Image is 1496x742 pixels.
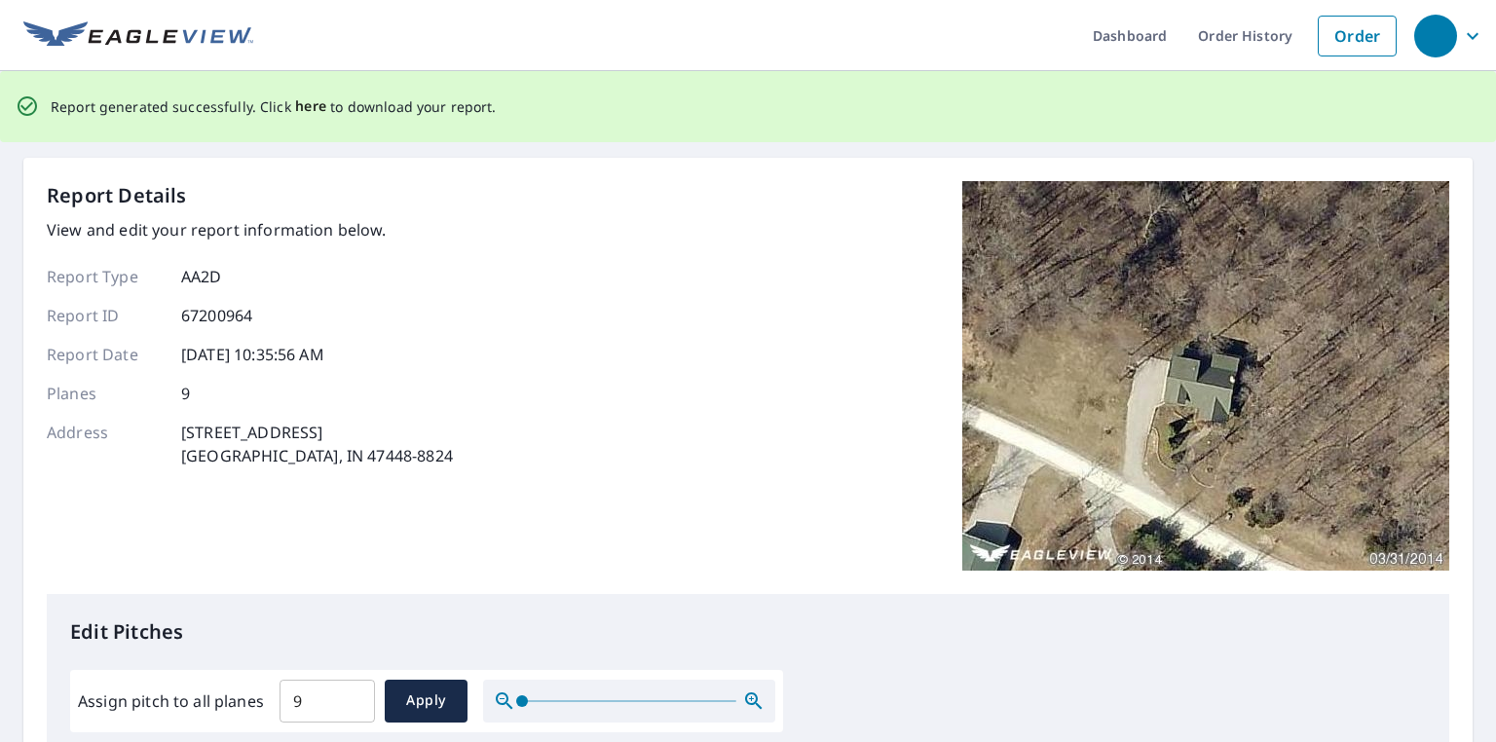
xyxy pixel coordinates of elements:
[47,421,164,467] p: Address
[181,343,324,366] p: [DATE] 10:35:56 AM
[23,21,253,51] img: EV Logo
[70,617,1426,647] p: Edit Pitches
[295,94,327,119] button: here
[181,304,252,327] p: 67200964
[47,181,187,210] p: Report Details
[181,265,222,288] p: AA2D
[47,265,164,288] p: Report Type
[181,382,190,405] p: 9
[47,218,453,241] p: View and edit your report information below.
[47,382,164,405] p: Planes
[400,688,452,713] span: Apply
[47,304,164,327] p: Report ID
[78,689,264,713] label: Assign pitch to all planes
[51,94,497,119] p: Report generated successfully. Click to download your report.
[962,181,1449,571] img: Top image
[280,674,375,728] input: 00.0
[385,680,467,723] button: Apply
[47,343,164,366] p: Report Date
[1318,16,1397,56] a: Order
[181,421,453,467] p: [STREET_ADDRESS] [GEOGRAPHIC_DATA], IN 47448-8824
